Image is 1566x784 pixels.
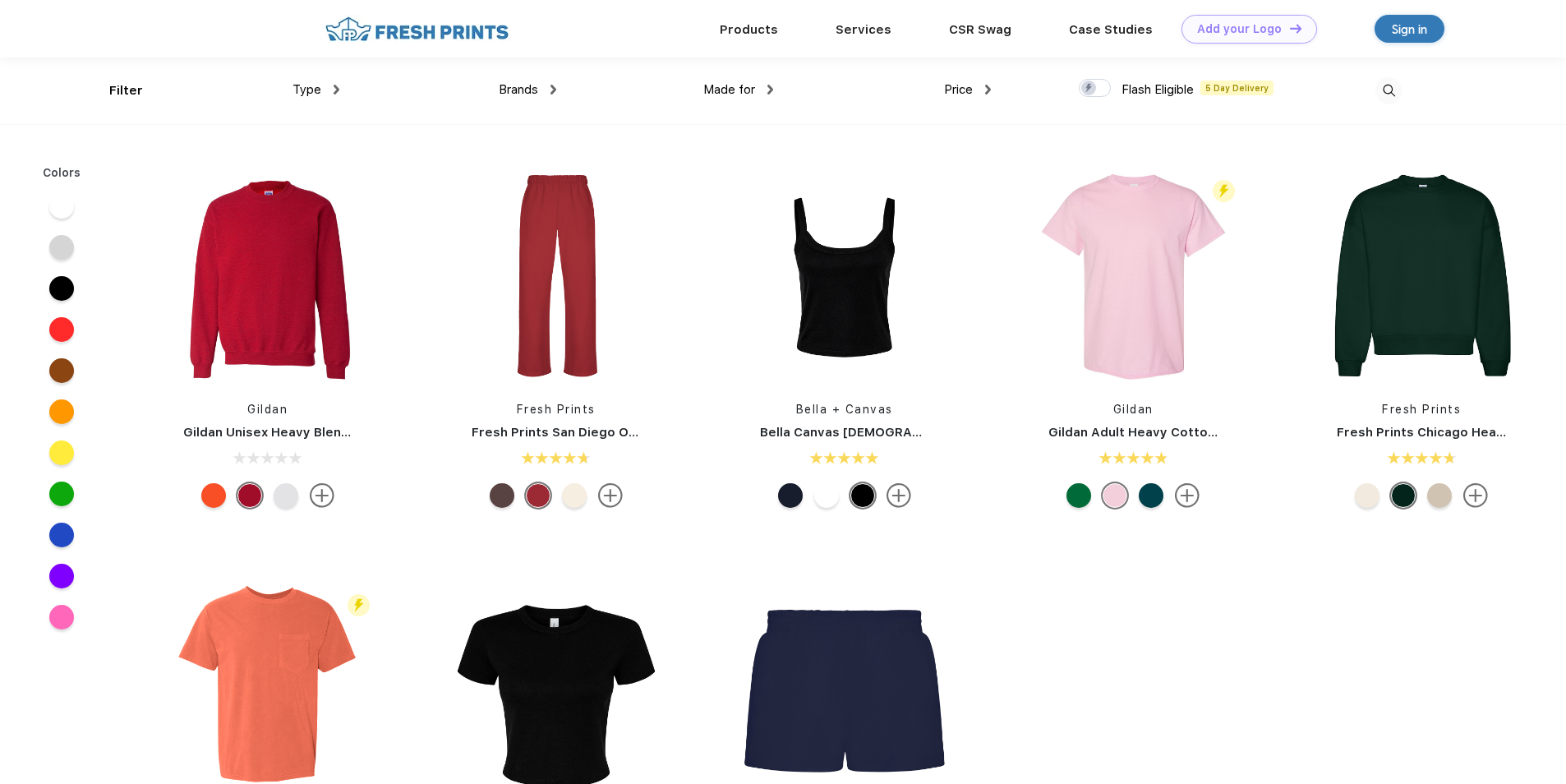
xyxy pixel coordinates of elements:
div: Antiqu Jade Dome [1139,483,1163,508]
img: func=resize&h=266 [1024,166,1242,385]
span: Price [944,82,973,97]
div: Solid Blk Blend [850,483,875,508]
span: Flash Eligible [1122,82,1194,97]
a: Bella + Canvas [796,403,893,416]
img: fo%20logo%202.webp [320,15,514,44]
img: func=resize&h=266 [1312,166,1531,385]
span: Made for [703,82,755,97]
img: desktop_search.svg [1375,77,1402,104]
div: Forest Green mto [1391,483,1416,508]
div: Sand [1427,483,1452,508]
div: Light Pink [1103,483,1127,508]
img: more.svg [598,483,623,508]
img: more.svg [1463,483,1488,508]
img: dropdown.png [334,85,339,95]
span: Type [292,82,321,97]
a: Gildan [1113,403,1154,416]
div: Buttermilk mto [1355,483,1379,508]
a: Fresh Prints [1382,403,1461,416]
img: flash_active_toggle.svg [348,594,370,616]
div: Add your Logo [1197,22,1282,36]
div: Colors [30,164,94,182]
div: Antiq Irish Grn [1066,483,1091,508]
a: Gildan [247,403,288,416]
img: dropdown.png [985,85,991,95]
div: Filter [109,81,143,100]
div: Antique Cherry Red [237,483,262,508]
img: dropdown.png [550,85,556,95]
a: Fresh Prints [517,403,596,416]
a: Fresh Prints San Diego Open Heavyweight Sweatpants [472,425,817,440]
div: Orange [201,483,226,508]
a: Gildan Adult Heavy Cotton T-Shirt [1048,425,1262,440]
img: more.svg [1175,483,1200,508]
div: Dark Chocolate mto [490,483,514,508]
img: DT [1290,24,1301,33]
div: Cherry [526,483,550,508]
img: more.svg [887,483,911,508]
a: Gildan Unisex Heavy Blend™ Crewneck Sweatshirt - 18000 [183,425,553,440]
a: CSR Swag [949,22,1011,37]
span: Brands [499,82,538,97]
div: Solid Wht Blend [814,483,839,508]
img: func=resize&h=266 [159,166,377,385]
a: Bella Canvas [DEMOGRAPHIC_DATA]' Micro Ribbed Scoop Tank [760,425,1151,440]
img: func=resize&h=266 [735,166,954,385]
div: Sign in [1392,20,1427,39]
div: Ash [274,483,298,508]
img: flash_active_toggle.svg [1213,180,1235,202]
div: Solid Navy Blend [778,483,803,508]
div: Buttermilk mto [562,483,587,508]
img: func=resize&h=266 [447,166,666,385]
a: Sign in [1375,15,1444,43]
img: more.svg [310,483,334,508]
img: dropdown.png [767,85,773,95]
a: Products [720,22,778,37]
a: Services [836,22,891,37]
